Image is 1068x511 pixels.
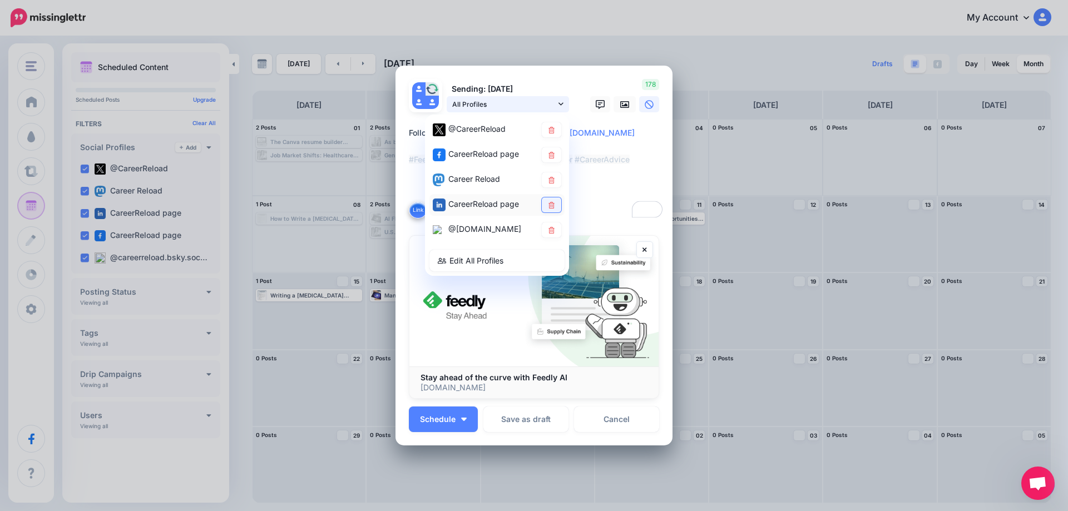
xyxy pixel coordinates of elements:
[433,199,446,211] img: linkedin-square.png
[426,82,439,96] img: 294325650_939078050313248_9003369330653232731_n-bsa128223.jpg
[433,225,442,234] img: bluesky-square.png
[433,148,446,161] img: facebook-square.png
[448,199,519,209] span: CareerReload page
[448,174,500,183] span: Career Reload
[412,82,426,96] img: user_default_image.png
[452,98,556,110] span: All Profiles
[461,418,467,421] img: arrow-down-white.png
[448,149,519,158] span: CareerReload page
[409,126,665,220] textarea: To enrich screen reader interactions, please activate Accessibility in Grammarly extension settings
[447,96,569,112] a: All Profiles
[412,96,426,109] img: user_default_image.png
[642,79,659,90] span: 178
[409,126,665,193] div: Follow us on Feedly:
[420,415,456,423] span: Schedule
[433,123,446,136] img: twitter-square.png
[447,83,569,96] p: Sending: [DATE]
[433,173,444,186] img: mastodon-square.png
[574,406,659,432] a: Cancel
[421,373,567,382] b: Stay ahead of the curve with Feedly AI
[448,224,521,234] span: @[DOMAIN_NAME]
[409,406,478,432] button: Schedule
[426,96,439,109] img: user_default_image.png
[448,124,506,133] span: @CareerReload
[421,383,647,393] p: [DOMAIN_NAME]
[409,236,659,366] img: Stay ahead of the curve with Feedly AI
[409,202,427,219] button: Link
[483,406,568,432] button: Save as draft
[429,250,565,271] a: Edit All Profiles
